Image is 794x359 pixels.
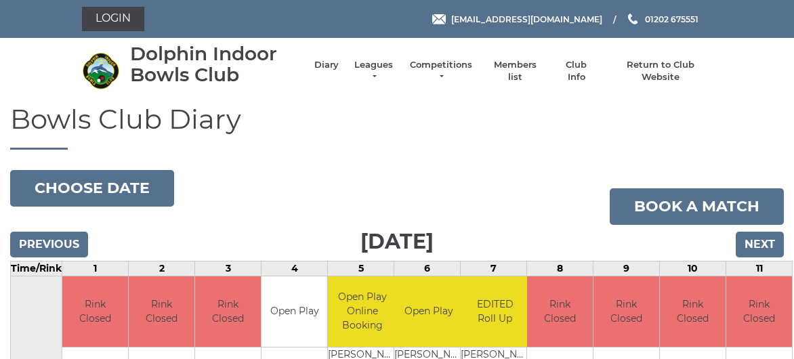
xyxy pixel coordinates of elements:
a: Competitions [409,59,474,83]
td: Open Play Online Booking [328,276,396,347]
input: Next [736,232,784,257]
a: Book a match [610,188,784,225]
td: 4 [262,261,328,276]
td: 9 [593,261,660,276]
a: Return to Club Website [610,59,712,83]
td: Rink Closed [593,276,659,347]
td: Rink Closed [62,276,128,347]
td: Rink Closed [129,276,194,347]
td: 11 [726,261,793,276]
input: Previous [10,232,88,257]
td: 8 [527,261,593,276]
a: Phone us 01202 675551 [626,13,698,26]
td: Open Play [394,276,463,347]
a: Email [EMAIL_ADDRESS][DOMAIN_NAME] [432,13,602,26]
a: Leagues [352,59,395,83]
td: Rink Closed [195,276,261,347]
td: 1 [62,261,129,276]
td: Open Play [262,276,327,347]
a: Members list [486,59,543,83]
div: Dolphin Indoor Bowls Club [130,43,301,85]
td: Rink Closed [527,276,593,347]
td: 3 [195,261,262,276]
td: 7 [461,261,527,276]
td: 5 [328,261,394,276]
span: 01202 675551 [645,14,698,24]
td: 10 [660,261,726,276]
img: Email [432,14,446,24]
td: Rink Closed [660,276,726,347]
td: EDITED Roll Up [461,276,529,347]
a: Club Info [557,59,596,83]
a: Login [82,7,144,31]
td: 2 [129,261,195,276]
td: Time/Rink [11,261,62,276]
h1: Bowls Club Diary [10,104,784,150]
a: Diary [314,59,339,71]
button: Choose date [10,170,174,207]
span: [EMAIL_ADDRESS][DOMAIN_NAME] [451,14,602,24]
td: Rink Closed [726,276,792,347]
img: Phone us [628,14,638,24]
img: Dolphin Indoor Bowls Club [82,52,119,89]
td: 6 [394,261,461,276]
